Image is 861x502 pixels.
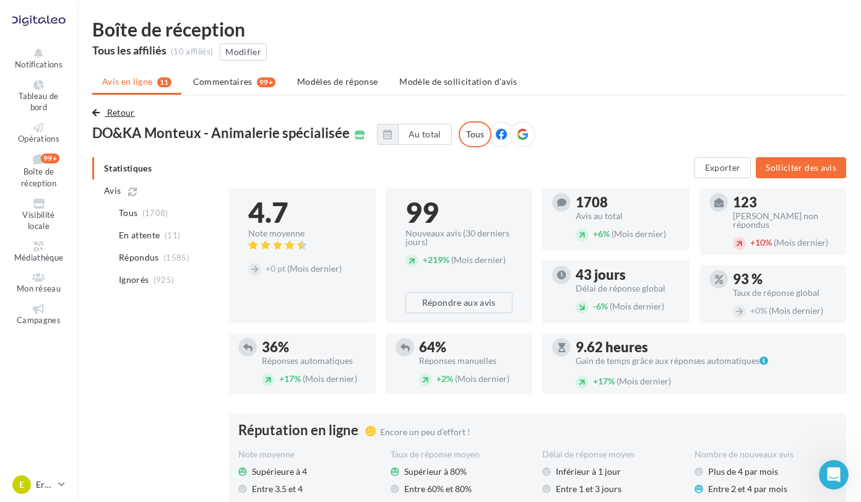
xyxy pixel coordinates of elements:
[694,448,837,461] div: Nombre de nouveaux avis
[287,263,342,274] span: (Mois dernier)
[303,373,357,384] span: (Mois dernier)
[404,465,467,478] span: Supérieur à 80%
[19,478,24,491] span: E
[819,460,849,490] iframe: Intercom live chat
[750,237,772,248] span: 10%
[266,263,270,274] span: +
[10,120,67,147] a: Opérations
[163,253,189,262] span: (1585)
[708,465,778,478] span: Plus de 4 par mois
[36,478,53,491] p: Erwan
[22,210,54,232] span: Visibilité locale
[398,124,452,145] button: Au total
[154,275,175,285] span: (925)
[750,237,755,248] span: +
[774,237,828,248] span: (Mois dernier)
[733,196,837,209] div: 123
[10,473,67,496] a: E Erwan
[19,91,58,113] span: Tableau de bord
[556,483,621,495] span: Entre 1 et 3 jours
[142,208,168,218] span: (1708)
[252,483,303,495] span: Entre 3.5 et 4
[279,373,301,384] span: 17%
[593,301,596,311] span: -
[733,288,837,297] div: Taux de réponse global
[17,315,61,325] span: Campagnes
[576,284,680,293] div: Délai de réponse global
[612,228,666,239] span: (Mois dernier)
[451,254,506,265] span: (Mois dernier)
[92,126,350,140] span: DO&KA Monteux - Animalerie spécialisée
[262,340,366,354] div: 36%
[104,184,121,197] span: Avis
[459,121,491,147] div: Tous
[119,207,137,219] span: Tous
[14,253,64,262] span: Médiathèque
[419,340,523,354] div: 64%
[10,270,67,296] a: Mon réseau
[405,229,513,246] div: Nouveaux avis (30 derniers jours)
[193,76,253,88] span: Commentaires
[262,357,366,365] div: Réponses automatiques
[733,272,837,286] div: 93 %
[391,448,533,461] div: Taux de réponse moyen
[10,301,67,328] a: Campagnes
[576,196,680,209] div: 1708
[257,77,275,87] div: 99+
[750,305,755,316] span: +
[92,20,846,38] div: Boîte de réception
[92,45,167,56] div: Tous les affiliés
[399,76,517,87] span: Modèle de sollicitation d’avis
[576,268,680,282] div: 43 jours
[238,448,381,461] div: Note moyenne
[41,154,59,163] div: 99+
[119,229,160,241] span: En attente
[576,357,768,365] span: Gain de temps grâce aux réponses automatiques
[436,373,441,384] span: +
[297,76,378,87] span: Modèles de réponse
[119,274,149,286] span: Ignorés
[423,254,428,265] span: +
[92,105,140,120] button: Retour
[405,198,513,227] div: 99
[220,43,267,61] button: Modifier
[377,124,452,145] button: Au total
[15,59,63,69] span: Notifications
[750,305,767,316] span: 0%
[542,448,685,461] div: Délai de réponse moyen
[17,283,61,293] span: Mon réseau
[165,230,180,240] span: (11)
[279,373,284,384] span: +
[593,376,615,386] span: 17%
[380,426,470,437] span: Encore un peu d’effort !
[423,254,449,265] span: 219%
[107,107,135,118] span: Retour
[593,228,598,239] span: +
[266,263,285,274] span: 0 pt
[593,376,598,386] span: +
[252,465,307,478] span: Supérieure à 4
[593,301,608,311] span: 6%
[556,465,621,478] span: Inférieur à 1 jour
[419,357,523,365] div: Réponses manuelles
[10,77,67,115] a: Tableau de bord
[248,198,356,227] div: 4.7
[610,301,664,311] span: (Mois dernier)
[171,46,213,58] div: (10 affiliés)
[576,340,836,354] div: 9.62 heures
[10,239,67,266] a: Médiathèque
[18,134,59,144] span: Opérations
[10,151,67,191] a: Boîte de réception 99+
[694,157,751,178] button: Exporter
[733,212,837,229] div: [PERSON_NAME] non répondus
[593,228,610,239] span: 6%
[617,376,671,386] span: (Mois dernier)
[756,157,846,178] button: Solliciter des avis
[576,212,680,220] div: Avis au total
[404,483,472,495] span: Entre 60% et 80%
[436,373,453,384] span: 2%
[405,292,513,313] button: Répondre aux avis
[10,46,67,72] button: Notifications
[769,305,823,316] span: (Mois dernier)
